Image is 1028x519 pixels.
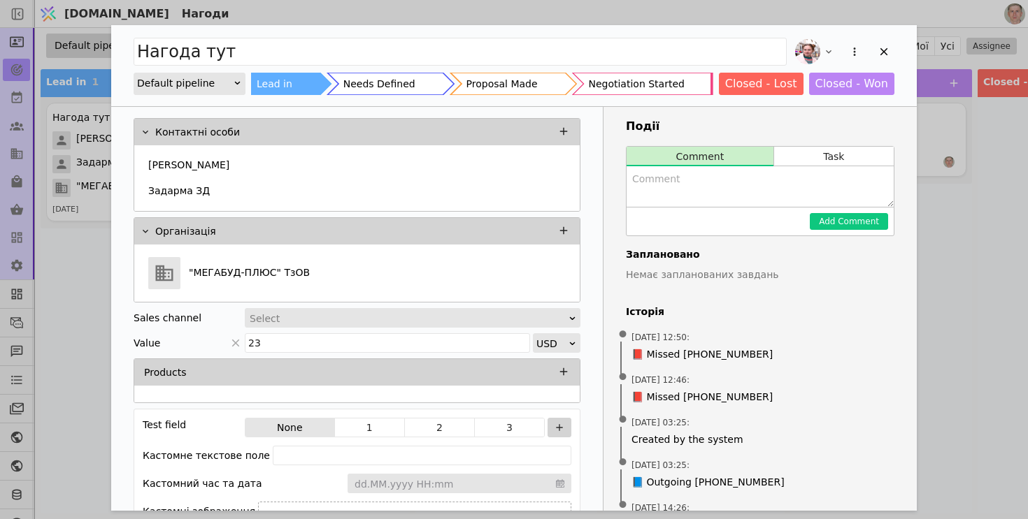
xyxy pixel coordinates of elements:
span: Created by the system [631,432,889,447]
p: Контактні особи [155,125,240,140]
p: Задарма ЗД [148,184,210,198]
div: Test field [143,418,245,437]
button: None [245,418,335,437]
h3: Події [626,118,894,135]
div: Add Opportunity [111,25,917,511]
h4: Заплановано [626,247,894,262]
span: • [616,360,630,395]
div: Proposal Made [466,73,538,95]
span: [DATE] 03:25 : [631,459,690,472]
div: USD [536,334,568,353]
div: Default pipeline [137,73,233,93]
span: 📘 Outgoing [PHONE_NUMBER] [631,475,785,490]
div: Кастомне текстове поле [143,446,270,465]
span: • [616,402,630,438]
span: • [616,317,630,353]
div: Select [250,309,566,328]
span: • [616,445,630,481]
button: Comment [627,147,773,166]
p: Немає запланованих завдань [626,268,894,282]
button: 2 [405,418,475,437]
span: [DATE] 03:25 : [631,416,690,429]
div: Кастомний час та дата [143,474,262,493]
button: Add Comment [810,213,888,230]
span: [DATE] 14:26 : [631,502,690,514]
button: 3 [475,418,544,437]
span: 📕 Missed [PHONE_NUMBER] [631,390,773,404]
p: Організація [155,224,216,239]
h4: Історія [626,305,894,319]
button: Closed - Lost [719,73,804,95]
button: 1 [335,418,405,437]
div: Negotiation Started [588,73,684,95]
div: Sales channel [134,308,201,328]
svg: calendar [556,476,564,490]
span: 📕 Missed [PHONE_NUMBER] [631,347,773,362]
button: Closed - Won [809,73,895,95]
img: Хр [795,39,820,64]
span: Value [134,333,160,353]
p: "МЕГАБУД-ПЛЮС" ТзОВ [189,265,310,280]
span: [DATE] 12:50 : [631,331,690,344]
div: Lead in [257,73,292,95]
div: Needs Defined [343,73,415,95]
p: [PERSON_NAME] [148,158,229,173]
button: Task [774,147,894,166]
span: [DATE] 12:46 : [631,374,690,386]
p: Products [144,365,186,380]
